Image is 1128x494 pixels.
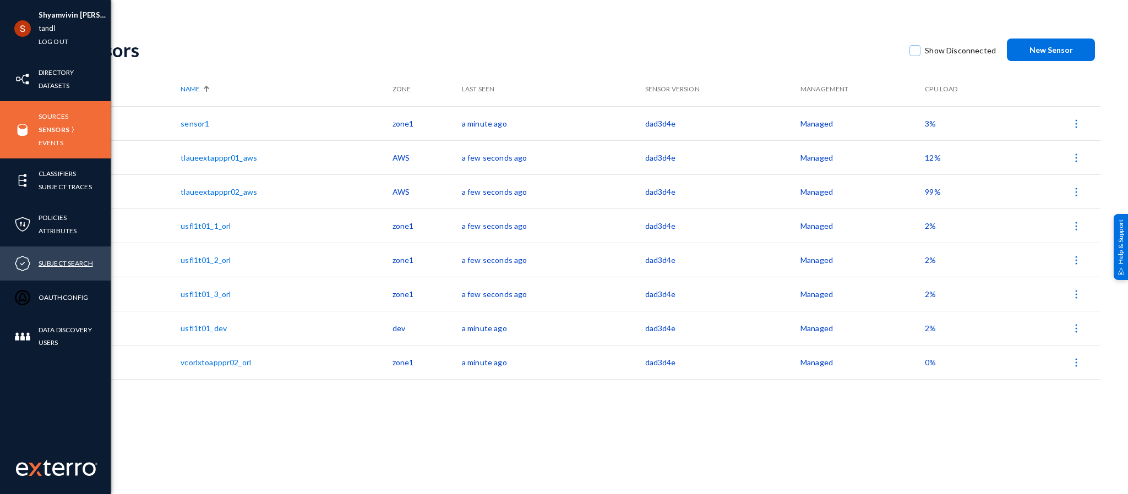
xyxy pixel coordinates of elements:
span: 99% [925,187,940,196]
a: Policies [39,211,67,224]
div: Name [181,84,386,94]
img: icon-sources.svg [14,122,31,138]
span: 2% [925,323,936,333]
a: usfl1t01_dev [181,323,227,333]
td: Managed [800,243,925,277]
td: dad3d4e [645,345,800,379]
span: 0% [925,358,936,367]
td: a minute ago [462,311,645,345]
img: icon-more.svg [1071,323,1082,334]
td: Managed [800,345,925,379]
td: dad3d4e [645,174,800,208]
span: 2% [925,255,936,265]
td: dad3d4e [645,208,800,243]
td: a few seconds ago [462,174,645,208]
img: icon-more.svg [1071,186,1082,197]
span: 12% [925,153,940,162]
th: Status [73,72,181,106]
a: sensor1 [181,119,209,128]
a: Classifiers [39,167,76,180]
td: Managed [800,174,925,208]
a: Datasets [39,79,69,92]
span: 2% [925,221,936,230]
div: Help & Support [1114,214,1128,280]
img: icon-policies.svg [14,216,31,233]
a: Directory [39,66,74,79]
img: icon-oauth.svg [14,289,31,306]
td: zone1 [393,243,462,277]
td: a minute ago [462,106,645,140]
td: zone1 [393,277,462,311]
a: Log out [39,35,68,48]
a: Data Discovery Users [39,323,111,349]
button: New Sensor [1007,39,1095,61]
td: dad3d4e [645,140,800,174]
td: a few seconds ago [462,140,645,174]
a: Subject Search [39,257,93,270]
img: icon-more.svg [1071,255,1082,266]
a: Subject Traces [39,180,92,193]
img: icon-compliance.svg [14,255,31,272]
span: 3% [925,119,936,128]
td: zone1 [393,106,462,140]
td: dad3d4e [645,243,800,277]
th: CPU Load [925,72,1009,106]
a: vcorlxtoapppr02_orl [181,358,251,367]
td: a few seconds ago [462,243,645,277]
td: dev [393,311,462,345]
a: tlaueextapppr02_aws [181,187,257,196]
td: a few seconds ago [462,277,645,311]
a: Sensors [39,123,69,136]
td: a few seconds ago [462,208,645,243]
img: icon-inventory.svg [14,71,31,87]
a: OAuthConfig [39,291,88,304]
td: zone1 [393,345,462,379]
td: Managed [800,277,925,311]
a: usfl1t01_3_orl [181,289,231,299]
span: Show Disconnected [925,42,996,59]
a: Sources [39,110,68,123]
th: Management [800,72,925,106]
img: icon-more.svg [1071,289,1082,300]
td: a minute ago [462,345,645,379]
td: zone1 [393,208,462,243]
td: Managed [800,311,925,345]
img: icon-more.svg [1071,118,1082,129]
img: icon-more.svg [1071,221,1082,232]
a: usfl1t01_1_orl [181,221,231,230]
img: icon-more.svg [1071,152,1082,163]
td: AWS [393,174,462,208]
span: New Sensor [1029,45,1073,54]
td: dad3d4e [645,311,800,345]
div: Sensors [73,39,898,61]
img: ACg8ocLCHWB70YVmYJSZIkanuWRMiAOKj9BOxslbKTvretzi-06qRA=s96-c [14,20,31,37]
span: 2% [925,289,936,299]
li: Shyamvivin [PERSON_NAME] [PERSON_NAME] [39,9,111,22]
a: tlaueextapppr01_aws [181,153,257,162]
img: icon-more.svg [1071,357,1082,368]
a: tandl [39,22,56,35]
td: Managed [800,106,925,140]
td: Managed [800,140,925,174]
img: icon-elements.svg [14,172,31,189]
img: icon-members.svg [14,328,31,345]
a: Events [39,136,63,149]
td: Managed [800,208,925,243]
td: dad3d4e [645,106,800,140]
a: Attributes [39,224,77,237]
th: Zone [393,72,462,106]
th: Sensor Version [645,72,800,106]
td: dad3d4e [645,277,800,311]
span: Name [181,84,200,94]
img: exterro-work-mark.svg [16,459,97,476]
img: exterro-logo.svg [29,463,42,476]
img: help_support.svg [1118,267,1125,275]
a: usfl1t01_2_orl [181,255,231,265]
td: AWS [393,140,462,174]
th: Last Seen [462,72,645,106]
